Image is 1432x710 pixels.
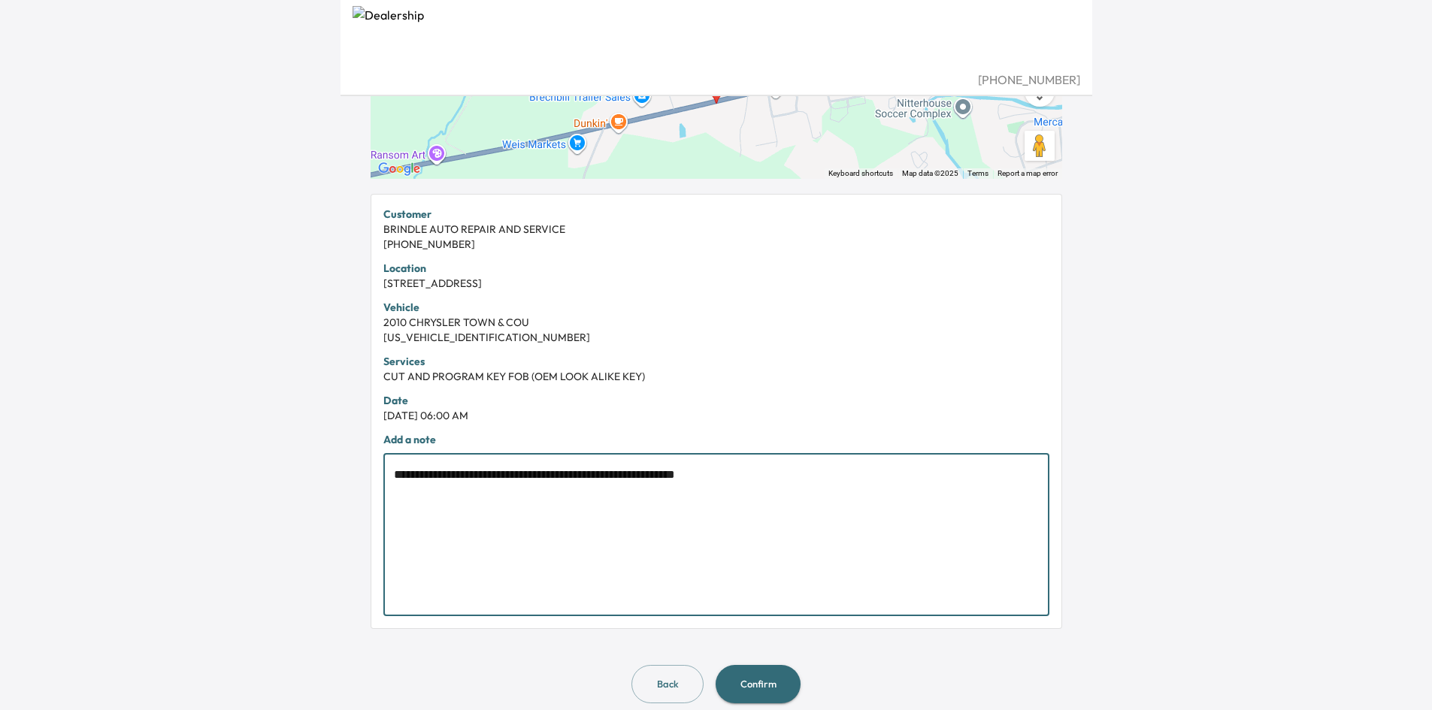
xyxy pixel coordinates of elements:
[353,71,1080,89] div: [PHONE_NUMBER]
[383,408,1049,423] div: [DATE] 06:00 AM
[383,301,419,314] strong: Vehicle
[374,159,424,179] img: Google
[383,433,436,446] strong: Add a note
[383,237,1049,252] div: [PHONE_NUMBER]
[631,665,704,703] button: Back
[998,169,1058,177] a: Report a map error
[374,159,424,179] a: Open this area in Google Maps (opens a new window)
[383,207,431,221] strong: Customer
[383,330,1049,345] div: [US_VEHICLE_IDENTIFICATION_NUMBER]
[383,369,1049,384] div: CUT AND PROGRAM KEY FOB (OEM LOOK ALIKE KEY)
[383,355,425,368] strong: Services
[383,261,426,275] strong: Location
[716,665,801,703] button: Confirm
[1025,131,1055,161] button: Drag Pegman onto the map to open Street View
[383,222,1049,237] div: BRINDLE AUTO REPAIR AND SERVICE
[902,169,958,177] span: Map data ©2025
[353,6,1080,71] img: Dealership
[383,276,1049,291] div: [STREET_ADDRESS]
[383,315,1049,330] div: 2010 CHRYSLER TOWN & COU
[828,168,893,179] button: Keyboard shortcuts
[967,169,988,177] a: Terms (opens in new tab)
[383,394,408,407] strong: Date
